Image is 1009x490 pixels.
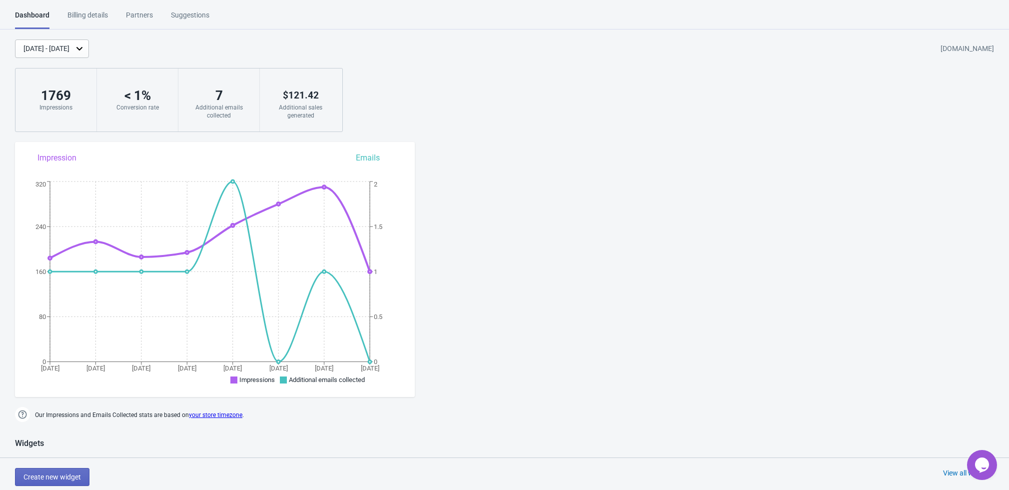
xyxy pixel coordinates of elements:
div: Conversion rate [107,103,168,111]
div: View all widgets [943,468,993,478]
tspan: 160 [35,268,46,275]
tspan: 320 [35,180,46,188]
div: 7 [188,87,249,103]
div: [DOMAIN_NAME] [941,40,994,58]
button: Create new widget [15,468,89,486]
div: 1769 [25,87,86,103]
tspan: 0.5 [374,313,382,320]
span: Our Impressions and Emails Collected stats are based on . [35,407,244,423]
tspan: 2 [374,180,377,188]
tspan: 0 [374,358,377,365]
div: [DATE] - [DATE] [23,43,69,54]
tspan: [DATE] [269,364,288,372]
img: help.png [15,407,30,422]
tspan: [DATE] [178,364,196,372]
div: Partners [126,10,153,27]
a: your store timezone [189,411,242,418]
tspan: [DATE] [41,364,59,372]
div: Additional sales generated [270,103,331,119]
tspan: 80 [39,313,46,320]
tspan: [DATE] [315,364,333,372]
tspan: 1 [374,268,377,275]
span: Additional emails collected [289,376,365,383]
tspan: [DATE] [86,364,105,372]
span: Impressions [239,376,275,383]
span: Create new widget [23,473,81,481]
div: Suggestions [171,10,209,27]
tspan: 240 [35,223,46,230]
tspan: 1.5 [374,223,382,230]
tspan: [DATE] [361,364,379,372]
div: Dashboard [15,10,49,29]
iframe: chat widget [967,450,999,480]
div: Billing details [67,10,108,27]
div: Additional emails collected [188,103,249,119]
tspan: [DATE] [223,364,242,372]
tspan: 0 [42,358,46,365]
div: $ 121.42 [270,87,331,103]
div: < 1 % [107,87,168,103]
div: Impressions [25,103,86,111]
tspan: [DATE] [132,364,150,372]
